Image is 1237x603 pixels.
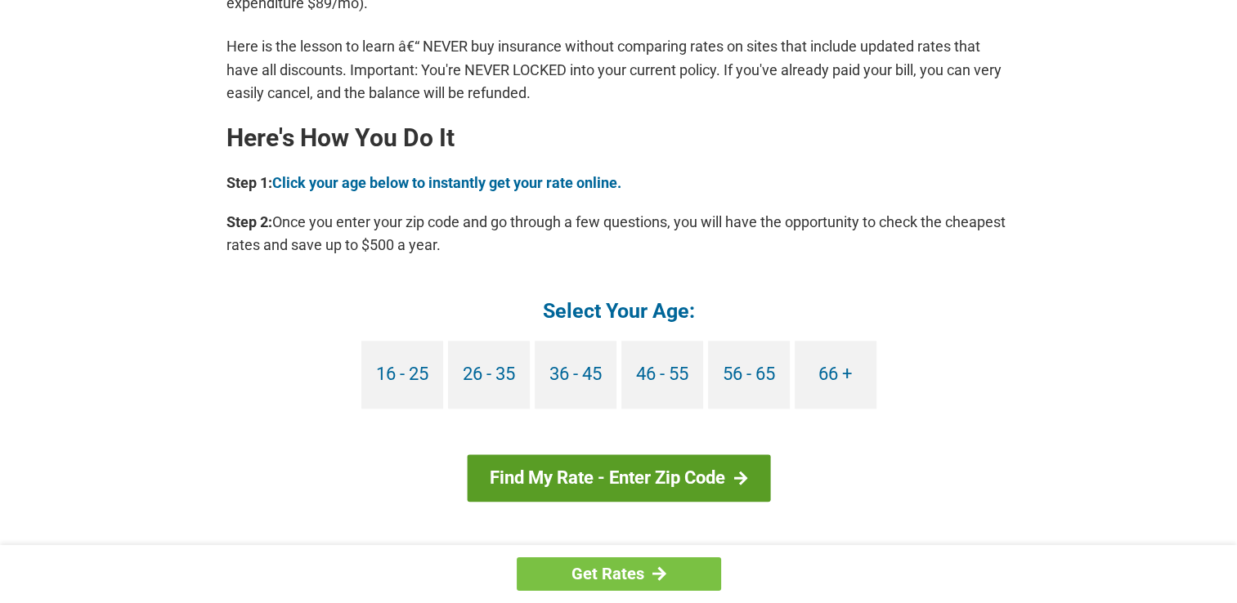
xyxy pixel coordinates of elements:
a: 56 - 65 [708,341,790,409]
a: 46 - 55 [621,341,703,409]
p: Once you enter your zip code and go through a few questions, you will have the opportunity to che... [226,211,1011,257]
h2: Here's How You Do It [226,125,1011,151]
a: Get Rates [517,557,721,591]
a: 26 - 35 [448,341,530,409]
a: Find My Rate - Enter Zip Code [467,454,770,502]
h4: Select Your Age: [226,297,1011,324]
a: 36 - 45 [535,341,616,409]
b: Step 1: [226,174,272,191]
a: 66 + [795,341,876,409]
a: 16 - 25 [361,341,443,409]
a: Click your age below to instantly get your rate online. [272,174,621,191]
p: Here is the lesson to learn â€“ NEVER buy insurance without comparing rates on sites that include... [226,35,1011,104]
b: Step 2: [226,213,272,230]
